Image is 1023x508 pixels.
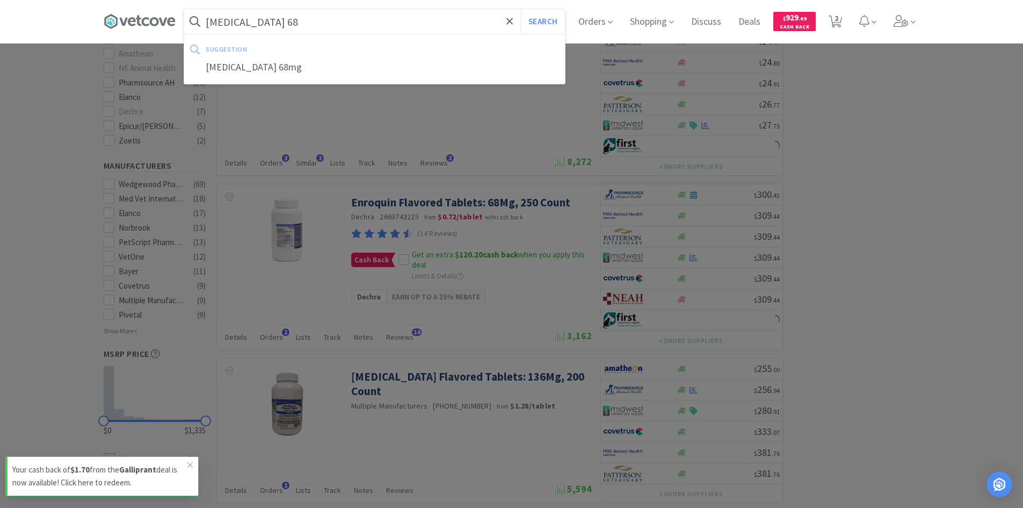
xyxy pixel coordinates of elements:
[780,24,809,31] span: Cash Back
[12,463,187,489] p: Your cash back of from the deal is now available! Click here to redeem.
[70,464,90,475] strong: $1.70
[520,9,565,34] button: Search
[206,41,403,58] div: suggestion
[773,7,816,36] a: $929.69Cash Back
[184,9,565,34] input: Search by item, sku, manufacturer, ingredient, size...
[734,17,765,27] a: Deals
[687,17,725,27] a: Discuss
[184,58,565,77] div: [MEDICAL_DATA] 68mg
[783,12,807,23] span: 929
[824,18,846,28] a: 2
[799,15,807,22] span: . 69
[986,471,1012,497] div: Open Intercom Messenger
[119,464,156,475] strong: Galliprant
[783,15,786,22] span: $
